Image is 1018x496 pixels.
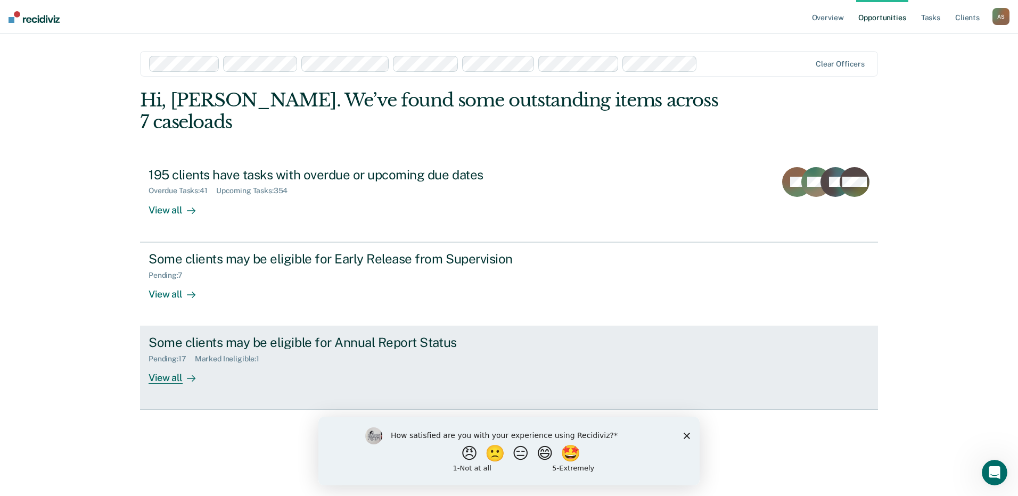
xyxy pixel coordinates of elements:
div: Hi, [PERSON_NAME]. We’ve found some outstanding items across 7 caseloads [140,89,730,133]
a: Some clients may be eligible for Early Release from SupervisionPending:7View all [140,242,878,326]
div: 195 clients have tasks with overdue or upcoming due dates [149,167,522,183]
div: Pending : 7 [149,271,191,280]
button: AS [992,8,1009,25]
div: A S [992,8,1009,25]
div: View all [149,195,208,216]
a: 195 clients have tasks with overdue or upcoming due datesOverdue Tasks:41Upcoming Tasks:354View all [140,159,878,242]
div: Some clients may be eligible for Early Release from Supervision [149,251,522,267]
iframe: Survey by Kim from Recidiviz [318,417,700,485]
div: Marked Ineligible : 1 [195,354,268,363]
div: Upcoming Tasks : 354 [216,186,297,195]
div: View all [149,363,208,384]
div: Clear officers [816,60,865,69]
img: Recidiviz [9,11,60,23]
div: Some clients may be eligible for Annual Report Status [149,335,522,350]
a: Some clients may be eligible for Annual Report StatusPending:17Marked Ineligible:1View all [140,326,878,410]
div: Overdue Tasks : 41 [149,186,216,195]
iframe: Intercom live chat [982,460,1007,485]
div: Pending : 17 [149,354,195,363]
div: View all [149,279,208,300]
